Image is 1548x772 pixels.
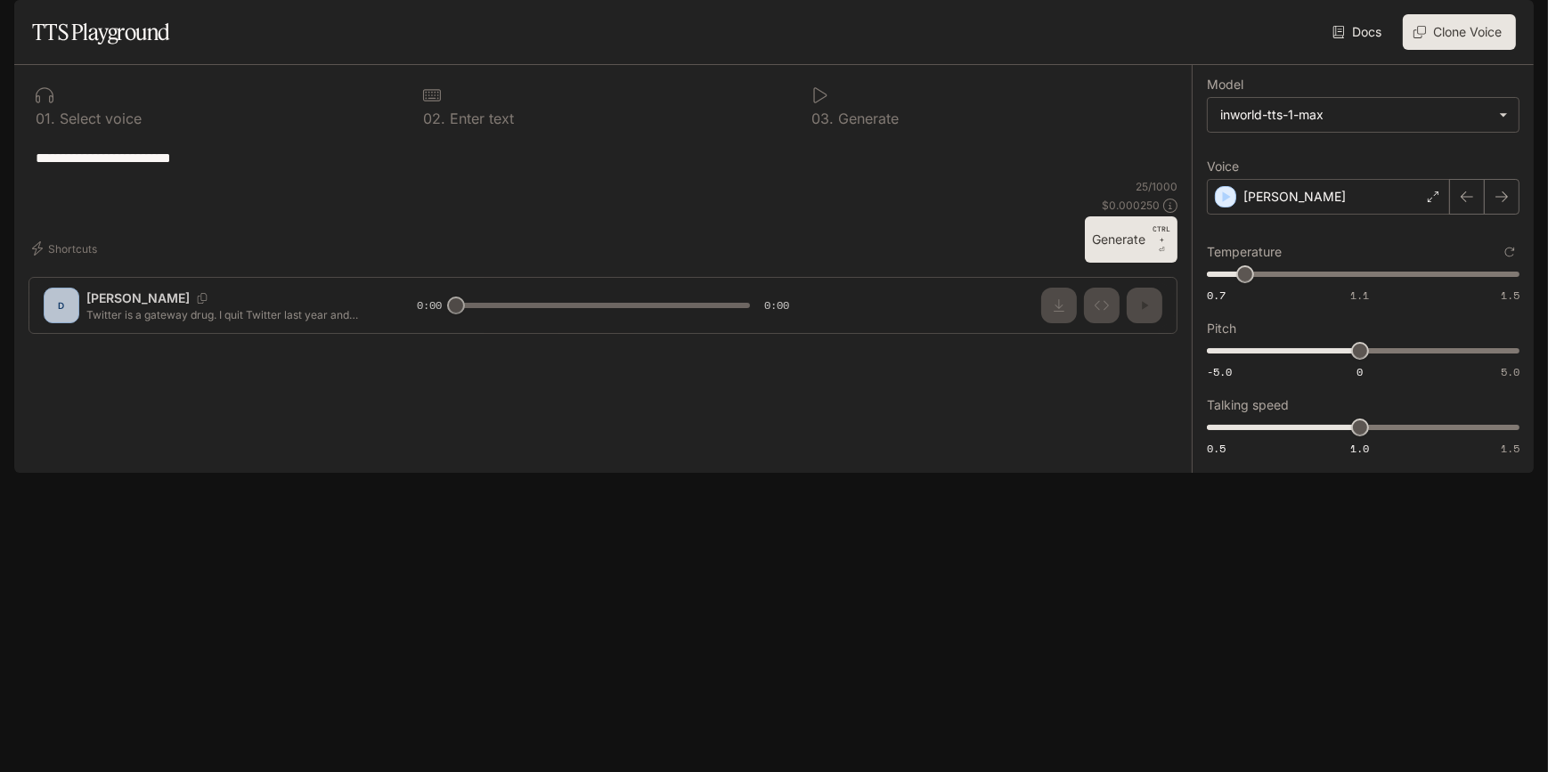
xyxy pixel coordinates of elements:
[1208,98,1519,132] div: inworld-tts-1-max
[36,111,55,126] p: 0 1 .
[1102,198,1160,213] p: $ 0.000250
[32,14,170,50] h1: TTS Playground
[1501,288,1519,303] span: 1.5
[1207,288,1226,303] span: 0.7
[1153,223,1170,245] p: CTRL +
[1403,14,1516,50] button: Clone Voice
[1207,78,1243,91] p: Model
[29,234,104,263] button: Shortcuts
[1350,441,1369,456] span: 1.0
[1501,441,1519,456] span: 1.5
[1243,188,1346,206] p: [PERSON_NAME]
[55,111,142,126] p: Select voice
[1085,216,1177,263] button: GenerateCTRL +⏎
[13,9,45,41] button: open drawer
[1207,399,1289,411] p: Talking speed
[834,111,899,126] p: Generate
[1350,288,1369,303] span: 1.1
[445,111,514,126] p: Enter text
[1207,364,1232,379] span: -5.0
[1207,160,1239,173] p: Voice
[1329,14,1389,50] a: Docs
[1153,223,1170,256] p: ⏎
[1501,364,1519,379] span: 5.0
[1136,179,1177,194] p: 25 / 1000
[1207,246,1282,258] p: Temperature
[1220,106,1490,124] div: inworld-tts-1-max
[1500,242,1519,262] button: Reset to default
[1207,441,1226,456] span: 0.5
[1207,322,1236,335] p: Pitch
[423,111,445,126] p: 0 2 .
[811,111,834,126] p: 0 3 .
[1357,364,1363,379] span: 0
